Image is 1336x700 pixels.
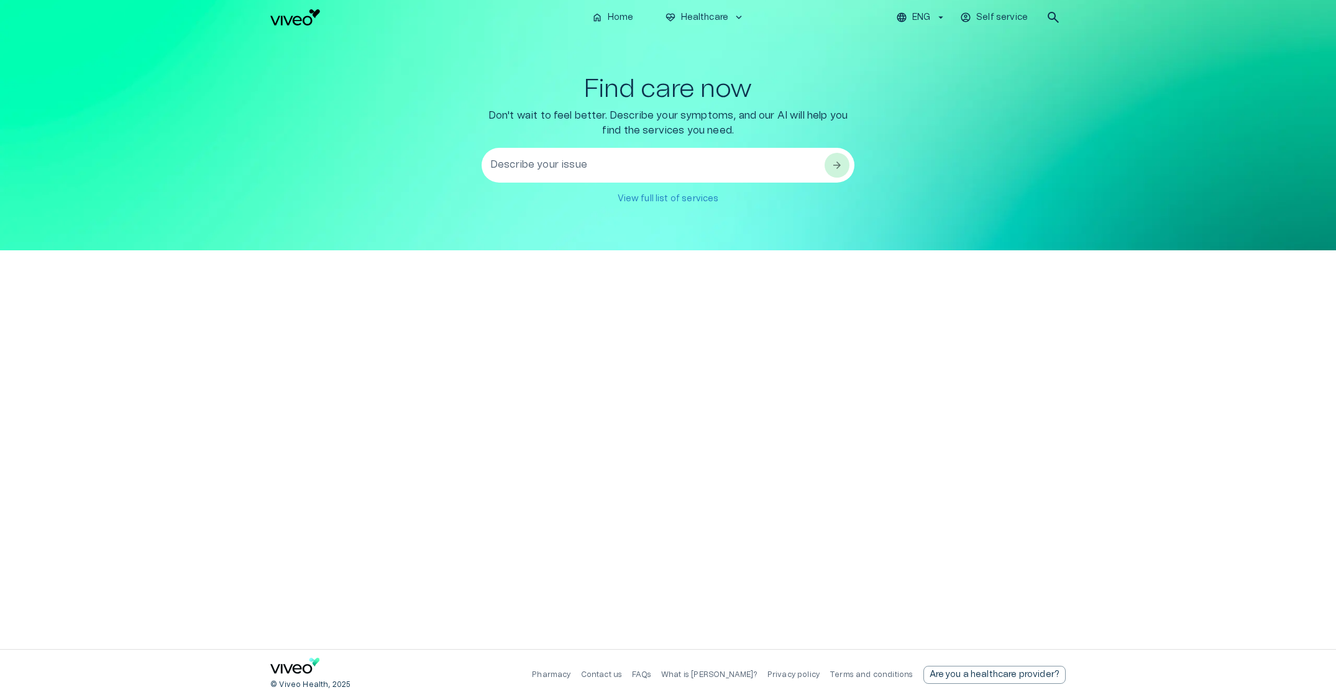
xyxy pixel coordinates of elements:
p: Healthcare [681,11,729,24]
span: ecg_heart [665,12,676,23]
p: Contact us [581,670,623,680]
img: Viveo logo [270,9,320,25]
span: home [592,12,603,23]
span: keyboard_arrow_down [733,12,744,23]
p: ENG [912,11,930,24]
button: homeHome [587,9,640,27]
button: Submit provided health care concern [825,153,849,178]
p: © Viveo Health, 2025 [270,680,350,690]
h1: Find care now [584,75,752,103]
button: open search modal [1041,5,1066,30]
button: ENG [894,9,948,27]
p: Home [608,11,634,24]
p: Don't wait to feel better. Describe your symptoms, and our AI will help you find the services you... [482,108,854,138]
a: Privacy policy [767,671,820,678]
button: Self service [958,9,1031,27]
a: Send email to partnership request to viveo [923,666,1066,684]
div: Are you a healthcare provider? [923,666,1066,684]
button: ecg_heartHealthcarekeyboard_arrow_down [660,9,750,27]
p: Are you a healthcare provider? [930,668,1060,681]
span: search [1046,10,1061,25]
button: View full list of services [611,188,726,211]
a: Pharmacy [532,671,570,678]
a: Navigate to home page [270,658,320,678]
a: Navigate to homepage [270,9,582,25]
a: FAQs [632,671,651,678]
a: Terms and conditions [830,671,913,678]
span: arrow_forward [831,159,843,171]
p: What is [PERSON_NAME]? [661,670,757,680]
p: Self service [976,11,1028,24]
p: View full list of services [618,193,719,206]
